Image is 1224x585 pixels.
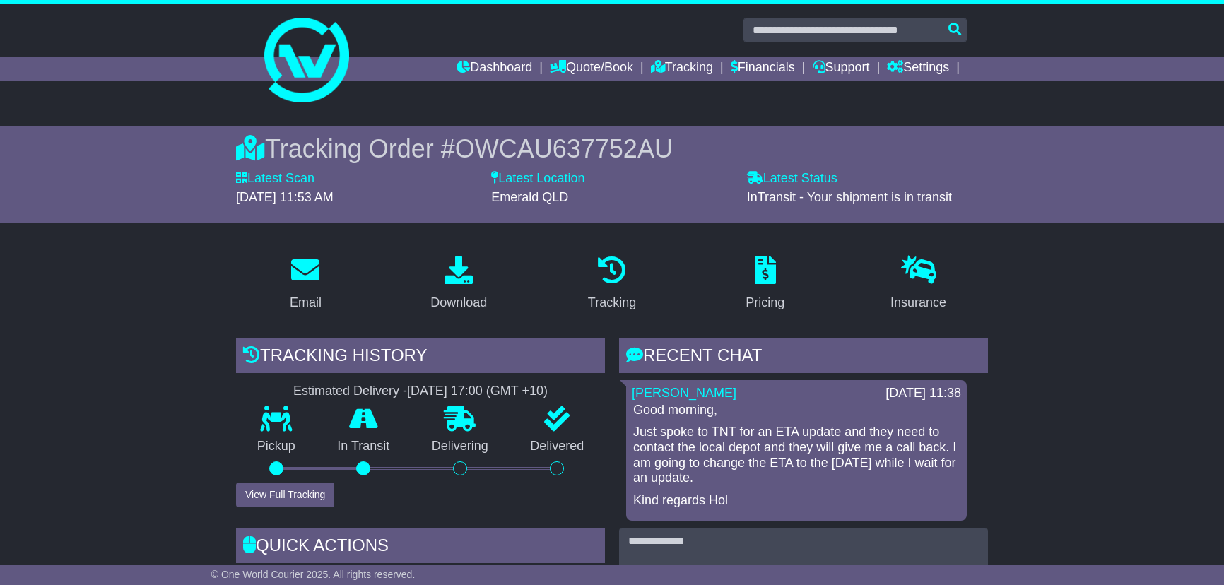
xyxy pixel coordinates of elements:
a: Tracking [579,251,645,317]
a: Quote/Book [550,57,633,81]
div: Estimated Delivery - [236,384,605,399]
p: Good morning, [633,403,960,418]
div: Download [430,293,487,312]
a: Support [813,57,870,81]
span: Emerald QLD [491,190,568,204]
div: Pricing [746,293,784,312]
p: In Transit [317,439,411,454]
a: Download [421,251,496,317]
a: Tracking [651,57,713,81]
label: Latest Location [491,171,584,187]
p: Just spoke to TNT for an ETA update and they need to contact the local depot and they will give m... [633,425,960,485]
span: © One World Courier 2025. All rights reserved. [211,569,416,580]
div: Tracking history [236,338,605,377]
div: Email [290,293,322,312]
a: Insurance [881,251,955,317]
a: [PERSON_NAME] [632,386,736,400]
label: Latest Scan [236,171,314,187]
a: Pricing [736,251,794,317]
div: [DATE] 11:38 [885,386,961,401]
div: RECENT CHAT [619,338,988,377]
button: View Full Tracking [236,483,334,507]
div: Tracking Order # [236,134,988,164]
p: Delivered [510,439,606,454]
a: Email [281,251,331,317]
a: Settings [887,57,949,81]
span: [DATE] 11:53 AM [236,190,334,204]
a: Financials [731,57,795,81]
p: Delivering [411,439,510,454]
div: [DATE] 17:00 (GMT +10) [407,384,548,399]
div: Quick Actions [236,528,605,567]
a: Dashboard [457,57,532,81]
label: Latest Status [747,171,837,187]
div: Insurance [890,293,946,312]
p: Kind regards Hol [633,493,960,509]
span: InTransit - Your shipment is in transit [747,190,952,204]
span: OWCAU637752AU [455,134,673,163]
div: Tracking [588,293,636,312]
p: Pickup [236,439,317,454]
